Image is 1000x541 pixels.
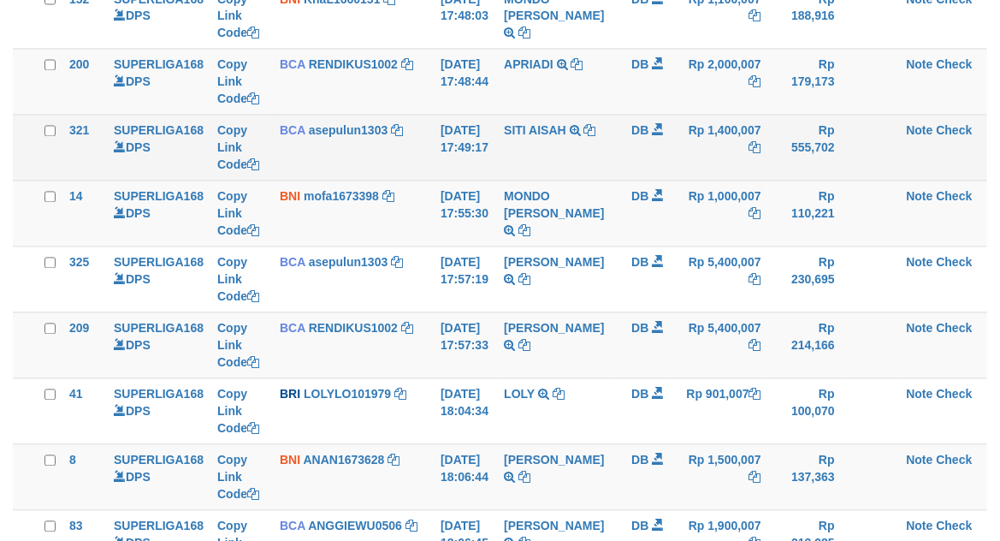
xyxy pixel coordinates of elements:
td: DPS [107,378,210,444]
td: DPS [107,115,210,181]
a: Check [937,124,973,138]
td: Rp 100,070 [768,378,842,444]
a: Copy RENDIKUS1002 to clipboard [401,322,413,336]
a: Copy Rp 5,400,007 to clipboard [749,273,761,287]
span: 41 [69,388,83,401]
td: Rp 2,000,007 [671,49,767,115]
a: Copy Link Code [217,454,259,502]
td: [DATE] 18:04:34 [434,378,497,444]
td: Rp 230,695 [768,247,842,312]
a: Copy MUHAMAD TAUFIK to clipboard [518,471,530,485]
td: Rp 137,363 [768,444,842,510]
td: [DATE] 17:49:17 [434,115,497,181]
a: Copy Rp 5,400,007 to clipboard [749,339,761,353]
a: [PERSON_NAME] [504,520,604,533]
a: SUPERLIGA168 [114,454,204,467]
a: Copy LOLYLO101979 to clipboard [394,388,406,401]
a: Copy Link Code [217,256,259,304]
td: [DATE] 17:57:19 [434,247,497,312]
td: [DATE] 17:48:44 [434,49,497,115]
a: Note [906,322,932,336]
a: SUPERLIGA168 [114,322,204,336]
a: Check [937,520,973,533]
span: DB [631,58,648,72]
a: SUPERLIGA168 [114,124,204,138]
a: Copy Rp 901,007 to clipboard [749,388,761,401]
a: [PERSON_NAME] [504,322,604,336]
td: DPS [107,49,210,115]
span: BRI [280,388,300,401]
a: SUPERLIGA168 [114,58,204,72]
a: Note [906,190,932,204]
a: Note [906,124,932,138]
span: DB [631,322,648,336]
a: asepulun1303 [309,124,388,138]
span: BCA [280,256,305,270]
td: Rp 1,500,007 [671,444,767,510]
a: SUPERLIGA168 [114,520,204,533]
td: DPS [107,444,210,510]
a: Copy Link Code [217,190,259,238]
a: Copy SITI AISAH to clipboard [584,124,596,138]
a: Copy RENDIKUS1002 to clipboard [401,58,413,72]
a: Copy Rp 1,000,007 to clipboard [749,207,761,221]
span: DB [631,388,648,401]
span: BCA [280,58,305,72]
span: 14 [69,190,83,204]
a: Note [906,256,932,270]
a: Copy Link Code [217,388,259,436]
a: Copy RIDAL RAMADHAN to clipboard [518,273,530,287]
a: RENDIKUS1002 [309,322,398,336]
a: SUPERLIGA168 [114,190,204,204]
span: BCA [280,322,305,336]
span: BNI [280,454,300,467]
a: SITI AISAH [504,124,566,138]
a: Copy RIDAL RAMADHAN to clipboard [518,339,530,353]
span: BCA [280,520,305,533]
span: BNI [280,190,300,204]
span: DB [631,256,648,270]
a: Check [937,190,973,204]
td: Rp 179,173 [768,49,842,115]
a: Copy mofa1673398 to clipboard [382,190,394,204]
a: Check [937,256,973,270]
a: Copy Rp 1,400,007 to clipboard [749,141,761,155]
td: DPS [107,181,210,247]
td: [DATE] 18:06:44 [434,444,497,510]
td: Rp 555,702 [768,115,842,181]
a: Copy LOLY to clipboard [553,388,565,401]
a: LOLYLO101979 [304,388,391,401]
a: Note [906,58,932,72]
a: SUPERLIGA168 [114,388,204,401]
a: APRIADI [504,58,553,72]
a: Copy APRIADI to clipboard [571,58,583,72]
td: [DATE] 17:57:33 [434,312,497,378]
a: [PERSON_NAME] [504,256,604,270]
td: Rp 5,400,007 [671,247,767,312]
a: LOLY [504,388,535,401]
a: Copy ANGGIEWU0506 to clipboard [405,520,417,533]
td: DPS [107,312,210,378]
a: asepulun1303 [309,256,388,270]
span: 8 [69,454,76,467]
a: [PERSON_NAME] [504,454,604,467]
a: Copy Link Code [217,58,259,106]
a: Copy asepulun1303 to clipboard [391,124,403,138]
td: Rp 1,400,007 [671,115,767,181]
span: DB [631,520,648,533]
a: ANGGIEWU0506 [308,520,402,533]
a: SUPERLIGA168 [114,256,204,270]
a: Note [906,388,932,401]
a: mofa1673398 [304,190,379,204]
a: Check [937,388,973,401]
a: ANAN1673628 [304,454,385,467]
a: RENDIKUS1002 [309,58,398,72]
td: Rp 901,007 [671,378,767,444]
a: Copy Rp 1,100,007 to clipboard [749,9,761,23]
a: Check [937,322,973,336]
a: Check [937,58,973,72]
td: Rp 110,221 [768,181,842,247]
td: DPS [107,247,210,312]
a: Copy Rp 1,500,007 to clipboard [749,471,761,485]
a: MONDO [PERSON_NAME] [504,190,604,221]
